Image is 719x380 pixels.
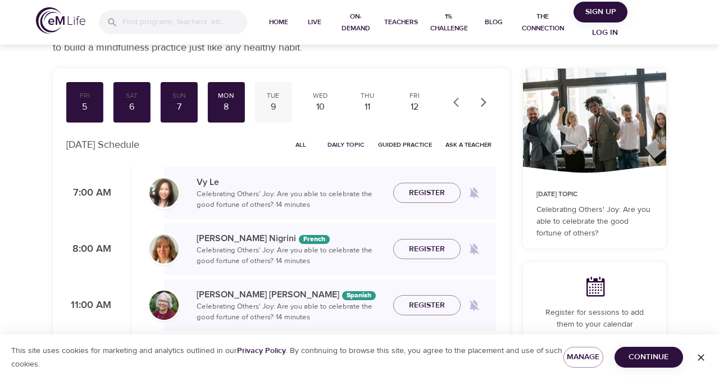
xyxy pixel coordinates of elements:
[374,136,436,153] button: Guided Practice
[122,10,247,34] input: Find programs, teachers, etc...
[165,91,193,101] div: Sun
[342,291,376,300] div: Spanish
[212,101,240,114] div: 8
[578,5,623,19] span: Sign Up
[409,298,445,313] span: Register
[578,22,632,43] button: Log in
[197,189,384,211] p: Celebrating Others' Joy: Are you able to celebrate the good fortune of others? · 14 minutes
[260,101,288,114] div: 9
[265,16,292,28] span: Home
[301,16,328,28] span: Live
[563,347,603,368] button: Manage
[615,347,683,368] button: Continue
[66,137,139,152] p: [DATE] Schedule
[66,186,111,201] p: 7:00 AM
[461,179,488,206] span: Remind me when a class goes live every Monday at 7:00 AM
[353,101,381,114] div: 11
[536,204,653,239] p: Celebrating Others' Joy: Are you able to celebrate the good fortune of others?
[71,91,99,101] div: Fri
[197,245,384,267] p: Celebrating Others' Joy: Are you able to celebrate the good fortune of others? · 14 minutes
[66,242,111,257] p: 8:00 AM
[624,350,674,364] span: Continue
[149,234,179,264] img: MelissaNigiri.jpg
[283,136,318,153] button: All
[583,26,627,40] span: Log in
[461,236,488,263] span: Remind me when a class goes live every Monday at 8:00 AM
[197,232,384,245] p: [PERSON_NAME] Nigrini
[197,301,384,323] p: Celebrating Others' Joy: Are you able to celebrate the good fortune of others? · 14 minutes
[393,295,461,316] button: Register
[353,91,381,101] div: Thu
[337,11,375,34] span: On-Demand
[445,139,492,150] span: Ask a Teacher
[197,175,384,189] p: Vy Le
[572,350,594,364] span: Manage
[71,101,99,114] div: 5
[66,298,111,313] p: 11:00 AM
[149,291,179,320] img: Bernice_Moore_min.jpg
[516,11,569,34] span: The Connection
[378,139,432,150] span: Guided Practice
[441,136,496,153] button: Ask a Teacher
[409,186,445,200] span: Register
[287,139,314,150] span: All
[401,101,429,114] div: 12
[393,239,461,260] button: Register
[306,91,334,101] div: Wed
[409,242,445,256] span: Register
[36,7,85,34] img: logo
[149,178,179,207] img: vy-profile-good-3.jpg
[480,16,507,28] span: Blog
[536,189,653,200] p: [DATE] Topic
[260,91,288,101] div: Tue
[165,101,193,114] div: 7
[327,139,365,150] span: Daily Topic
[306,101,334,114] div: 10
[461,292,488,319] span: Remind me when a class goes live every Monday at 11:00 AM
[212,91,240,101] div: Mon
[427,11,471,34] span: 1% Challenge
[536,307,653,331] p: Register for sessions to add them to your calendar
[237,346,286,356] a: Privacy Policy
[197,288,384,301] p: [PERSON_NAME] [PERSON_NAME]
[393,183,461,203] button: Register
[384,16,418,28] span: Teachers
[401,91,429,101] div: Fri
[574,2,627,22] button: Sign Up
[118,101,146,114] div: 6
[299,235,330,244] div: French
[323,136,369,153] button: Daily Topic
[118,91,146,101] div: Sat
